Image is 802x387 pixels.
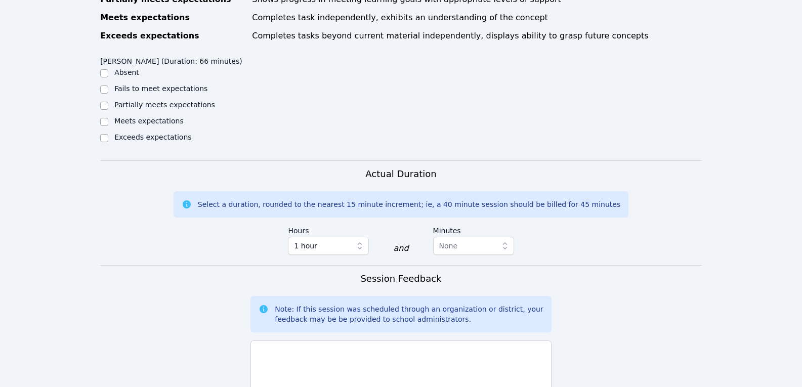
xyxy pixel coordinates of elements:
div: Completes task independently, exhibits an understanding of the concept [252,12,702,24]
div: and [393,242,408,254]
button: 1 hour [288,237,369,255]
div: Exceeds expectations [100,30,246,42]
h3: Actual Duration [365,167,436,181]
div: Select a duration, rounded to the nearest 15 minute increment; ie, a 40 minute session should be ... [198,199,620,209]
legend: [PERSON_NAME] (Duration: 66 minutes) [100,52,242,67]
button: None [433,237,514,255]
div: Note: If this session was scheduled through an organization or district, your feedback may be be ... [275,304,543,324]
h3: Session Feedback [360,272,441,286]
label: Exceeds expectations [114,133,191,141]
label: Fails to meet expectations [114,84,207,93]
label: Absent [114,68,139,76]
span: None [439,242,458,250]
label: Hours [288,222,369,237]
label: Partially meets expectations [114,101,215,109]
label: Minutes [433,222,514,237]
div: Meets expectations [100,12,246,24]
span: 1 hour [294,240,317,252]
div: Completes tasks beyond current material independently, displays ability to grasp future concepts [252,30,702,42]
label: Meets expectations [114,117,184,125]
